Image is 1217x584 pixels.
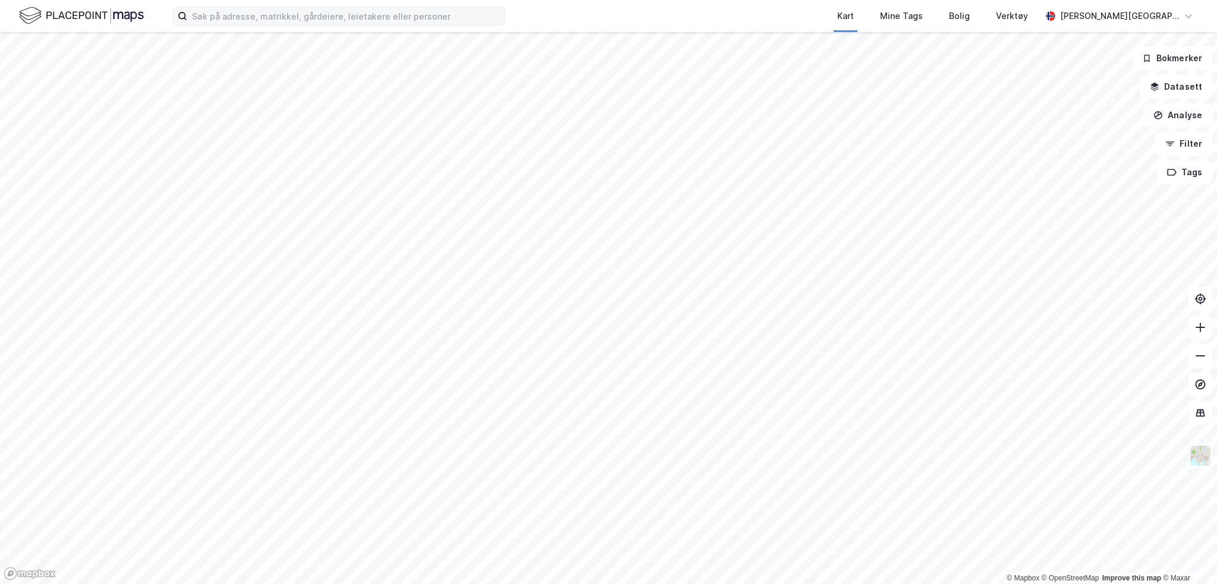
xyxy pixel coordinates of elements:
[1155,132,1212,156] button: Filter
[949,9,970,23] div: Bolig
[1007,574,1039,582] a: Mapbox
[1158,527,1217,584] iframe: Chat Widget
[1158,527,1217,584] div: Kontrollprogram for chat
[1143,103,1212,127] button: Analyse
[1132,46,1212,70] button: Bokmerker
[837,9,854,23] div: Kart
[880,9,923,23] div: Mine Tags
[1189,444,1212,467] img: Z
[1102,574,1161,582] a: Improve this map
[996,9,1028,23] div: Verktøy
[187,7,505,25] input: Søk på adresse, matrikkel, gårdeiere, leietakere eller personer
[19,5,144,26] img: logo.f888ab2527a4732fd821a326f86c7f29.svg
[4,567,56,580] a: Mapbox homepage
[1157,160,1212,184] button: Tags
[1042,574,1099,582] a: OpenStreetMap
[1060,9,1179,23] div: [PERSON_NAME][GEOGRAPHIC_DATA]
[1140,75,1212,99] button: Datasett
